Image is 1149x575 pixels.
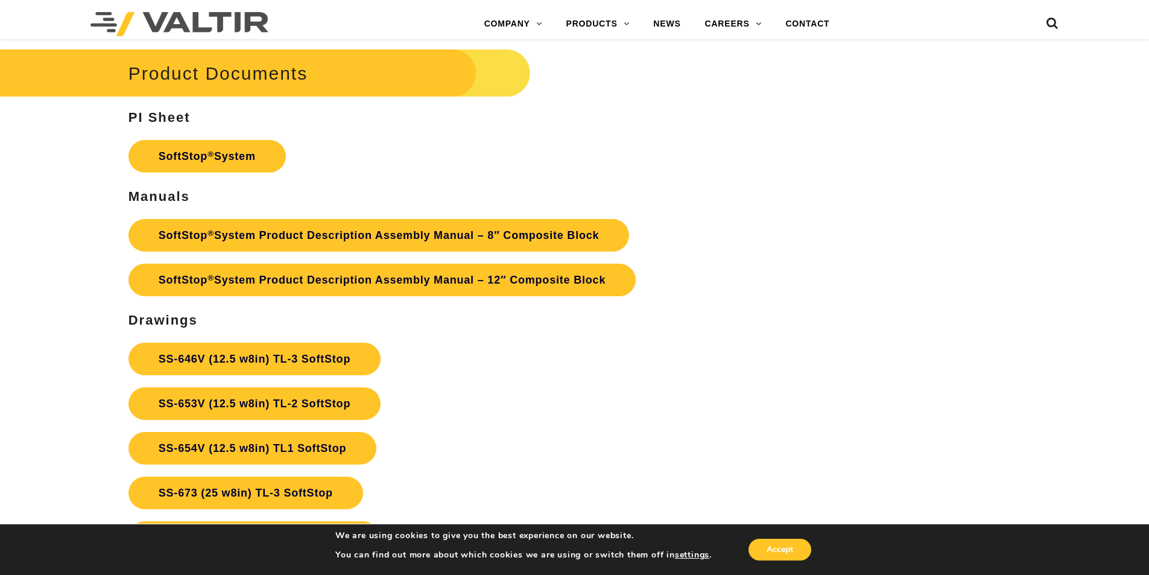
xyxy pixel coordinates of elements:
a: COMPANY [472,12,554,36]
sup: ® [207,273,214,282]
strong: Manuals [128,189,190,204]
a: SS-673 (25 w8in) TL-3 SoftStop [128,477,363,509]
strong: PI Sheet [128,110,191,125]
a: SoftStop®System Product Description Assembly Manual – 12″ Composite Block [128,264,636,296]
a: SS-653V (12.5 w8in) TL-2 SoftStop [128,387,381,420]
button: settings [675,550,709,561]
sup: ® [207,229,214,238]
p: You can find out more about which cookies we are using or switch them off in . [335,550,712,561]
a: SS-654V (12.5 w8in) TL1 SoftStop [128,432,377,465]
sup: ® [207,150,214,159]
button: Accept [749,539,811,561]
strong: Drawings [128,313,198,328]
a: SS-772 (12.5 w12in) TL-3 SoftStop [128,521,379,554]
a: SoftStop®System [128,140,286,173]
a: PRODUCTS [554,12,642,36]
a: SoftStop®System Product Description Assembly Manual – 8″ Composite Block [128,219,630,252]
a: NEWS [641,12,692,36]
p: We are using cookies to give you the best experience on our website. [335,530,712,541]
a: CONTACT [773,12,841,36]
a: CAREERS [693,12,774,36]
img: Valtir [90,12,268,36]
a: SS-646V (12.5 w8in) TL-3 SoftStop [128,343,381,375]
